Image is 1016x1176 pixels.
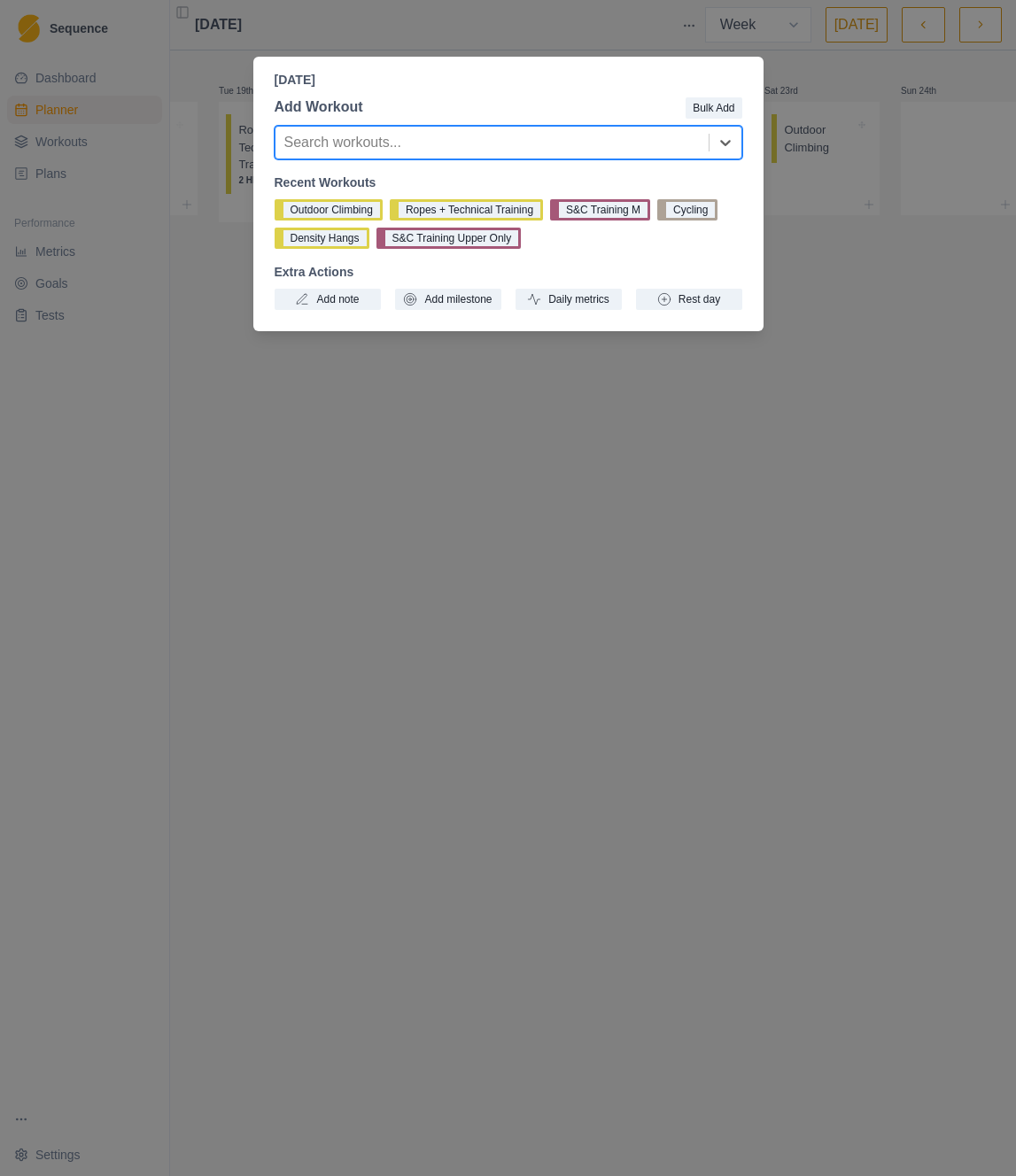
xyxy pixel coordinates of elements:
button: Bulk Add [686,97,741,119]
button: S&C Training Upper Only [376,228,522,249]
button: Add note [275,289,381,310]
button: Outdoor Climbing [275,199,383,220]
p: Extra Actions [275,263,742,282]
p: Recent Workouts [275,174,742,192]
button: Cycling [657,199,717,220]
button: Daily metrics [516,289,622,310]
button: Ropes + Technical Training [390,199,543,220]
p: [DATE] [275,71,742,89]
button: Add milestone [395,289,501,310]
button: S&C Training M [550,199,650,220]
p: Add Workout [275,97,363,118]
button: Rest day [636,289,742,310]
button: Density Hangs [275,228,369,249]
